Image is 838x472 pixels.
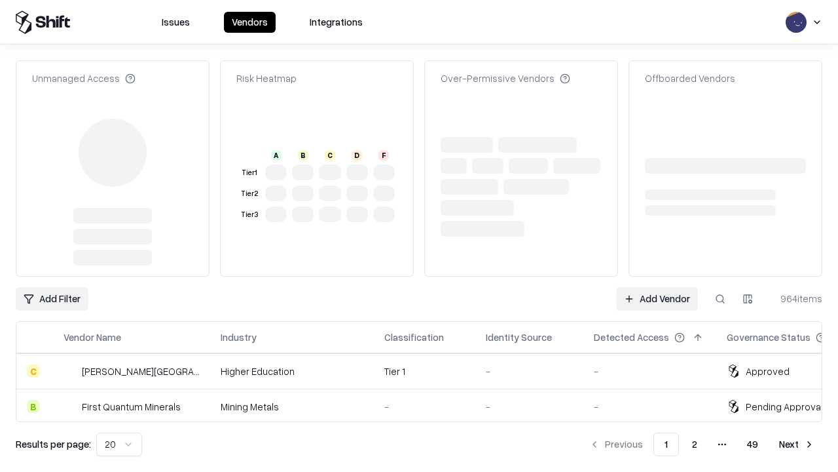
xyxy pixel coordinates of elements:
[352,150,362,161] div: D
[16,437,91,451] p: Results per page:
[727,330,811,344] div: Governance Status
[653,433,679,456] button: 1
[239,188,260,199] div: Tier 2
[271,150,282,161] div: A
[16,287,88,311] button: Add Filter
[771,433,822,456] button: Next
[221,330,257,344] div: Industry
[616,287,698,311] a: Add Vendor
[154,12,198,33] button: Issues
[384,364,465,378] div: Tier 1
[594,364,706,378] div: -
[746,364,790,378] div: Approved
[378,150,389,161] div: F
[682,433,708,456] button: 2
[325,150,335,161] div: C
[746,400,823,414] div: Pending Approval
[64,330,121,344] div: Vendor Name
[486,364,573,378] div: -
[384,330,444,344] div: Classification
[221,364,363,378] div: Higher Education
[486,330,552,344] div: Identity Source
[486,400,573,414] div: -
[384,400,465,414] div: -
[645,71,735,85] div: Offboarded Vendors
[594,400,706,414] div: -
[594,330,669,344] div: Detected Access
[224,12,276,33] button: Vendors
[239,209,260,220] div: Tier 3
[302,12,371,33] button: Integrations
[239,167,260,178] div: Tier 1
[581,433,822,456] nav: pagination
[27,364,40,378] div: C
[27,400,40,413] div: B
[82,364,200,378] div: [PERSON_NAME][GEOGRAPHIC_DATA]
[298,150,308,161] div: B
[82,400,181,414] div: First Quantum Minerals
[221,400,363,414] div: Mining Metals
[441,71,570,85] div: Over-Permissive Vendors
[236,71,297,85] div: Risk Heatmap
[64,400,77,413] img: First Quantum Minerals
[64,364,77,378] img: Reichman University
[737,433,769,456] button: 49
[32,71,136,85] div: Unmanaged Access
[770,292,822,305] div: 964 items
